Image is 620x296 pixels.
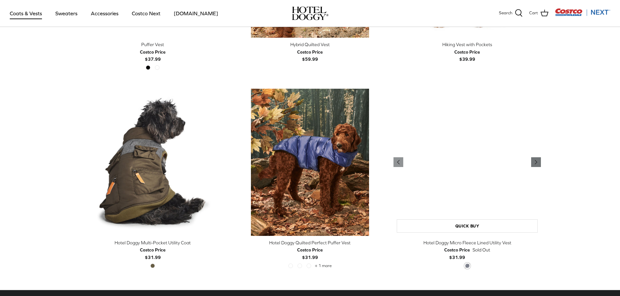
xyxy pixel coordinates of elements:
a: Coats & Vests [4,2,48,24]
a: Hybrid Quilted Vest Costco Price$59.99 [236,41,384,63]
a: Visit Costco Next [555,12,610,17]
a: Hotel Doggy Multi-Pocket Utility Coat Costco Price$31.99 [79,239,227,261]
a: Puffer Vest Costco Price$37.99 [79,41,227,63]
div: Hotel Doggy Quilted Perfect Puffer Vest [236,239,384,246]
a: Hotel Doggy Quilted Perfect Puffer Vest [236,89,384,236]
a: Hotel Doggy Multi-Pocket Utility Coat [79,89,227,236]
a: Costco Next [126,2,166,24]
b: $59.99 [297,48,323,62]
div: Costco Price [444,246,470,253]
b: $31.99 [444,246,470,260]
div: Hotel Doggy Multi-Pocket Utility Coat [79,239,227,246]
a: Hotel Doggy Quilted Perfect Puffer Vest Costco Price$31.99 [236,239,384,261]
div: Hiking Vest with Pockets [393,41,541,48]
a: hoteldoggy.com hoteldoggycom [292,6,328,20]
div: Costco Price [140,48,166,56]
div: Costco Price [140,246,166,253]
a: Previous [393,157,403,167]
a: [DOMAIN_NAME] [168,2,224,24]
span: Sold Out [473,246,490,253]
a: Previous [531,157,541,167]
a: Hotel Doggy Micro Fleece Lined Utility Vest [393,89,541,236]
div: Hybrid Quilted Vest [236,41,384,48]
div: Puffer Vest [79,41,227,48]
a: Sweaters [49,2,83,24]
b: $31.99 [297,246,323,260]
img: Costco Next [555,8,610,16]
b: $37.99 [140,48,166,62]
div: Costco Price [297,48,323,56]
a: Hotel Doggy Micro Fleece Lined Utility Vest Costco Price$31.99 Sold Out [393,239,541,261]
span: + 1 more [315,264,332,268]
a: Accessories [85,2,124,24]
div: Costco Price [297,246,323,253]
b: $39.99 [454,48,480,62]
div: Hotel Doggy Micro Fleece Lined Utility Vest [393,239,541,246]
span: Cart [529,10,538,17]
b: $31.99 [140,246,166,260]
a: Search [499,9,523,18]
img: hoteldoggycom [292,6,328,20]
a: Hiking Vest with Pockets Costco Price$39.99 [393,41,541,63]
div: Costco Price [454,48,480,56]
a: Quick buy [397,219,538,233]
span: Search [499,10,512,17]
a: Cart [529,9,548,18]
